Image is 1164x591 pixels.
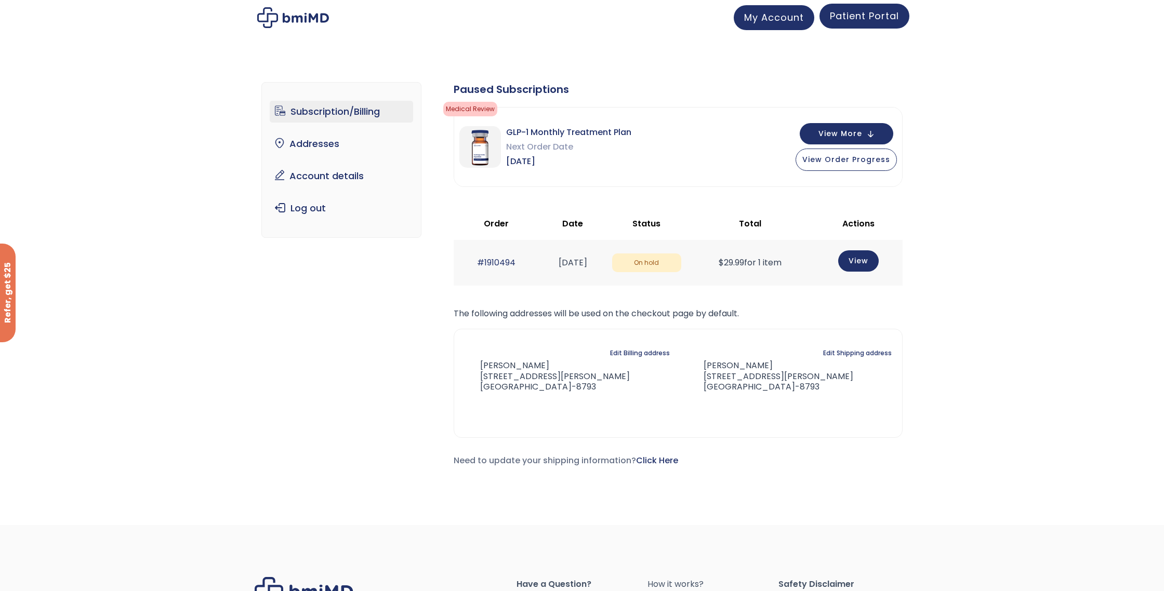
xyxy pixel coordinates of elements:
[636,454,678,466] a: Click Here
[270,165,414,187] a: Account details
[842,218,875,230] span: Actions
[559,257,587,268] time: [DATE]
[612,253,681,273] span: On hold
[823,346,892,360] a: Edit Shipping address
[506,140,631,154] span: Next Order Date
[477,257,515,268] a: #1910494
[454,454,678,466] span: Need to update your shipping information?
[744,11,804,24] span: My Account
[257,7,329,28] img: My account
[800,123,893,144] button: View More
[739,218,761,230] span: Total
[454,306,903,321] p: The following addresses will be used on the checkout page by default.
[506,154,631,169] span: [DATE]
[610,346,670,360] a: Edit Billing address
[687,360,853,393] address: [PERSON_NAME] [STREET_ADDRESS][PERSON_NAME] [GEOGRAPHIC_DATA]-8793
[443,102,497,116] span: Medical Review
[734,5,814,30] a: My Account
[465,360,630,393] address: [PERSON_NAME] [STREET_ADDRESS][PERSON_NAME] [GEOGRAPHIC_DATA]-8793
[562,218,583,230] span: Date
[830,9,899,22] span: Patient Portal
[819,4,909,29] a: Patient Portal
[719,257,724,268] span: $
[459,126,501,168] img: GLP-1 Monthly Treatment Plan
[796,149,897,171] button: View Order Progress
[484,218,509,230] span: Order
[270,133,414,155] a: Addresses
[802,154,890,165] span: View Order Progress
[686,240,814,285] td: for 1 item
[818,130,862,137] span: View More
[838,250,879,272] a: View
[270,197,414,219] a: Log out
[632,218,660,230] span: Status
[270,101,414,123] a: Subscription/Billing
[454,82,903,97] div: Paused Subscriptions
[261,82,422,238] nav: Account pages
[719,257,744,268] span: 29.99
